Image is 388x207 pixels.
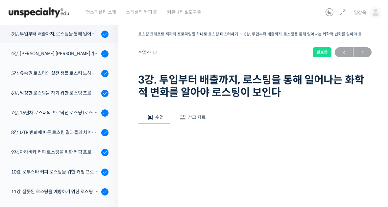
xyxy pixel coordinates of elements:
a: ←이전 [335,47,353,57]
div: 7강. 16년차 로스터의 프로덕션 로스팅 (로스팅 포인트별 브루잉, 에스프레소 로스팅 노하우) [11,109,99,116]
a: 3강. 투입부터 배출까지, 로스팅을 통해 일어나는 화학적 변화를 알아야 로스팅이 보인다 [244,32,384,36]
div: 6강. 일정한 로스팅을 하기 위한 로스팅 프로파일링 노하우 [11,89,99,97]
span: 수업 4 [138,50,158,55]
a: 대화 [43,152,85,169]
span: 홈 [21,162,25,168]
span: / 17 [150,50,158,55]
span: 수업 [155,114,164,120]
div: 9강. 아라비카 커피 로스팅을 위한 커핑 프로토콜과 샘플 로스팅 [11,149,99,156]
h1: 3강. 투입부터 배출까지, 로스팅을 통해 일어나는 화학적 변화를 알아야 로스팅이 보인다 [138,74,372,99]
div: 8강. DTR 변화에 따른 로스팅 결과물의 차이를 알아보고 실전에 적용하자 [11,129,99,136]
span: ← [335,48,353,57]
div: 10강. 로부스타 커피 로스팅을 위한 커핑 프로토콜과 샘플 로스팅 [11,168,99,175]
span: 대화 [60,163,68,168]
div: 완료함 [313,47,331,57]
a: 홈 [2,152,43,169]
div: 11강. 잘못된 로스팅을 예방하기 위한 로스팅 디팩트 파헤치기 (언더, 칩핑, 베이크, 스코칭) [11,188,99,195]
div: 4강. [PERSON_NAME] [PERSON_NAME]가 [PERSON_NAME]하는 로스팅 머신의 관리 및 세팅 방법 - 프로밧, 기센 [11,50,99,57]
a: 설정 [85,152,126,169]
span: 설정 [102,162,109,168]
div: 3강. 투입부터 배출까지, 로스팅을 통해 일어나는 화학적 변화를 알아야 로스팅이 보인다 [11,30,99,37]
span: → [353,48,372,57]
a: 로스팅 크래프트 저자의 프로파일링 하나로 로스팅 마스터하기 [138,32,238,36]
span: 임상옥 [354,10,366,15]
div: 5강. 유승권 로스터의 실전 샘플 로스팅 노하우 (에티오피아 워시드 G1) [11,70,99,77]
span: 참고 자료 [188,114,206,120]
a: 다음→ [353,47,372,57]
